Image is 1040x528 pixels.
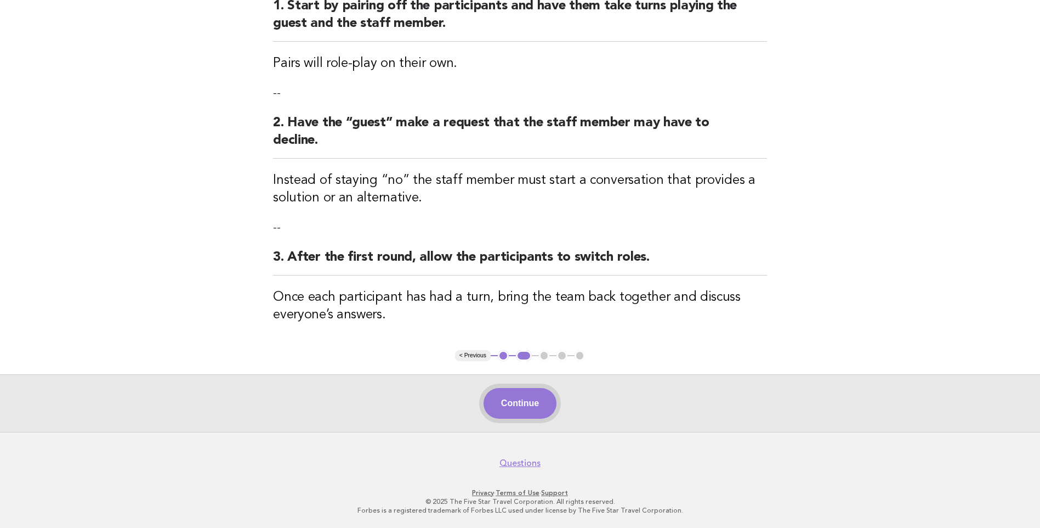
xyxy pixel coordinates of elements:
a: Terms of Use [496,489,539,497]
a: Questions [499,458,541,469]
h3: Once each participant has had a turn, bring the team back together and discuss everyone’s answers. [273,289,767,324]
p: -- [273,220,767,235]
h2: 3. After the first round, allow the participants to switch roles. [273,249,767,276]
p: · · [185,488,856,497]
h3: Instead of staying “no” the staff member must start a conversation that provides a solution or an... [273,172,767,207]
button: 1 [498,350,509,361]
button: 2 [516,350,532,361]
h2: 2. Have the “guest” make a request that the staff member may have to decline. [273,114,767,159]
p: © 2025 The Five Star Travel Corporation. All rights reserved. [185,497,856,506]
a: Privacy [472,489,494,497]
p: -- [273,86,767,101]
button: Continue [484,388,556,419]
a: Support [541,489,568,497]
p: Forbes is a registered trademark of Forbes LLC used under license by The Five Star Travel Corpora... [185,506,856,515]
h3: Pairs will role-play on their own. [273,55,767,72]
button: < Previous [455,350,491,361]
